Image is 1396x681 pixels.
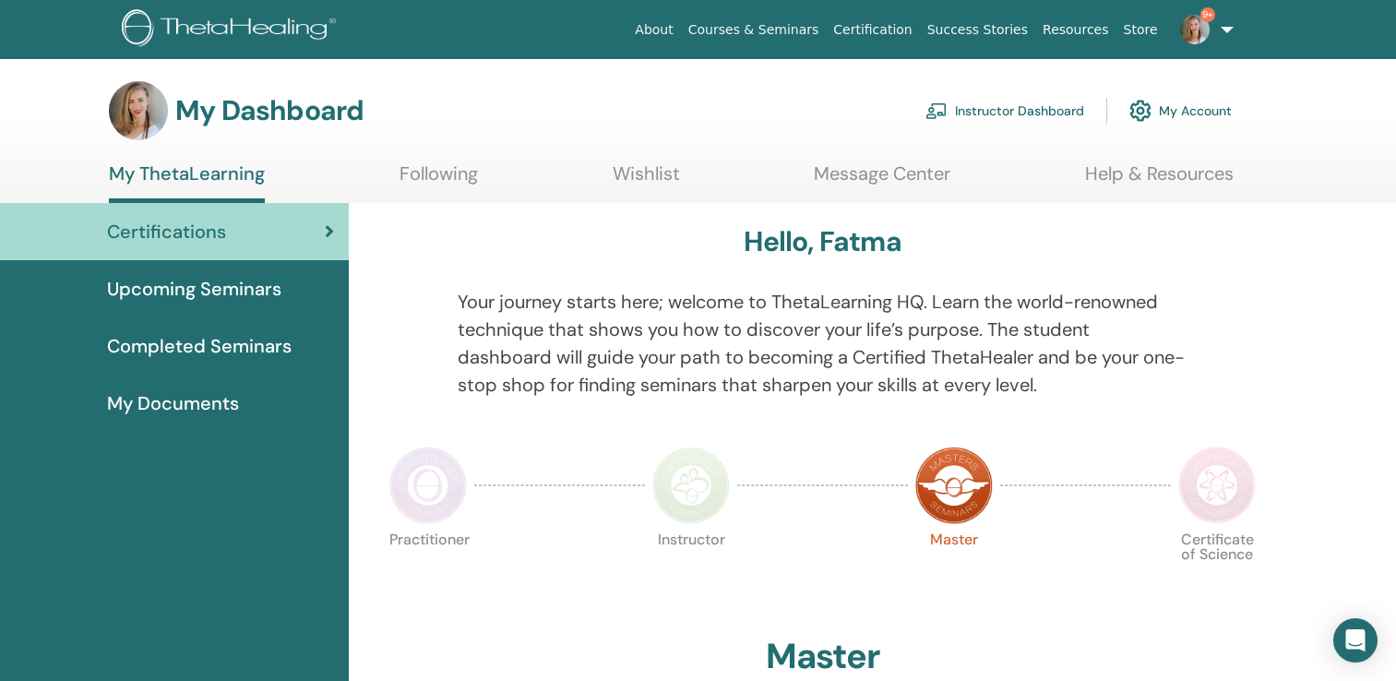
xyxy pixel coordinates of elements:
[613,162,680,198] a: Wishlist
[175,94,364,127] h3: My Dashboard
[915,447,993,524] img: Master
[1200,7,1215,22] span: 9+
[1178,532,1256,610] p: Certificate of Science
[627,13,680,47] a: About
[400,162,478,198] a: Following
[681,13,827,47] a: Courses & Seminars
[389,447,467,524] img: Practitioner
[1129,95,1151,126] img: cog.svg
[107,389,239,417] span: My Documents
[744,225,901,258] h3: Hello, Fatma
[109,162,265,203] a: My ThetaLearning
[915,532,993,610] p: Master
[1180,15,1210,44] img: default.jpg
[814,162,950,198] a: Message Center
[1116,13,1165,47] a: Store
[1178,447,1256,524] img: Certificate of Science
[925,102,948,119] img: chalkboard-teacher.svg
[107,218,226,245] span: Certifications
[925,90,1084,131] a: Instructor Dashboard
[1035,13,1116,47] a: Resources
[1129,90,1232,131] a: My Account
[389,532,467,610] p: Practitioner
[652,532,730,610] p: Instructor
[109,81,168,140] img: default.jpg
[122,9,342,51] img: logo.png
[1333,618,1378,663] div: Open Intercom Messenger
[107,275,281,303] span: Upcoming Seminars
[1085,162,1234,198] a: Help & Resources
[458,288,1187,399] p: Your journey starts here; welcome to ThetaLearning HQ. Learn the world-renowned technique that sh...
[652,447,730,524] img: Instructor
[826,13,919,47] a: Certification
[107,332,292,360] span: Completed Seminars
[920,13,1035,47] a: Success Stories
[766,636,880,678] h2: Master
